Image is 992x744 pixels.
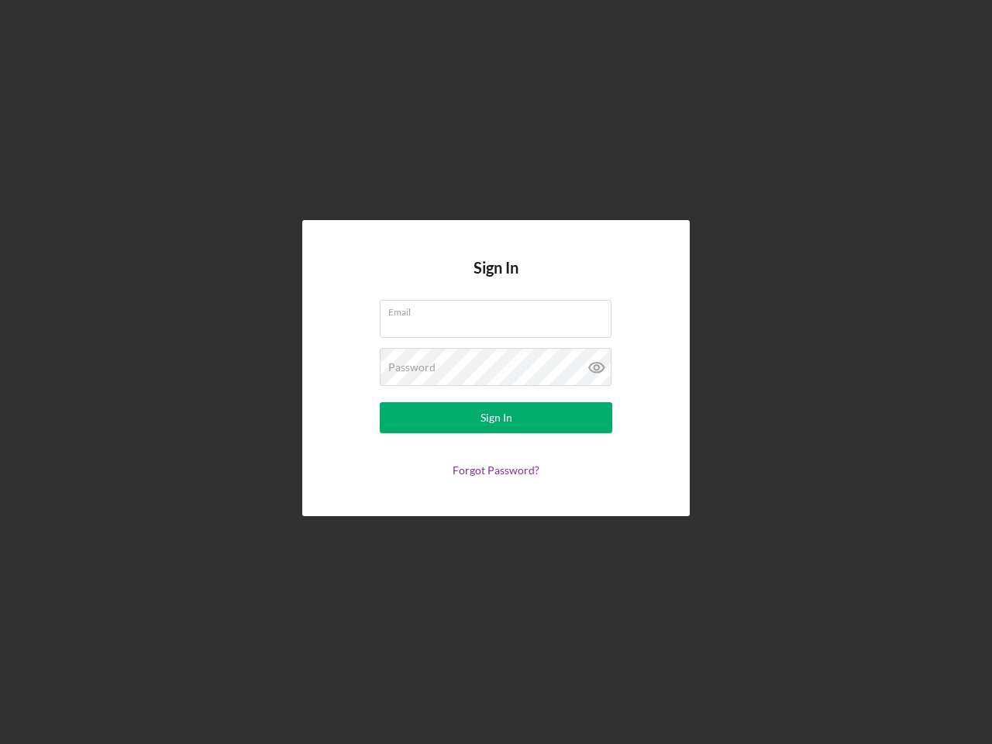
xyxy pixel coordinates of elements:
[388,361,436,374] label: Password
[480,402,512,433] div: Sign In
[388,301,611,318] label: Email
[474,259,518,300] h4: Sign In
[453,463,539,477] a: Forgot Password?
[380,402,612,433] button: Sign In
